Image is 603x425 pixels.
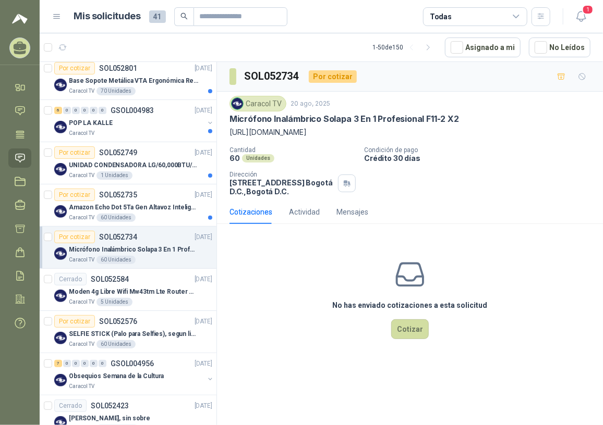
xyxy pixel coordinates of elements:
[149,10,166,23] span: 41
[90,107,98,114] div: 0
[529,37,590,57] button: No Leídos
[69,76,199,86] p: Base Sopote Metálica VTA Ergonómica Retráctil para Portátil
[230,171,334,178] p: Dirección
[69,329,199,339] p: SELFIE STICK (Palo para Selfies), segun link adjunto
[81,360,89,367] div: 0
[54,205,67,218] img: Company Logo
[111,360,154,367] p: GSOL004956
[97,87,136,95] div: 70 Unidades
[364,154,599,162] p: Crédito 30 días
[69,287,199,297] p: Moden 4g Libre Wifi Mw43tm Lte Router Móvil Internet 5ghz
[81,107,89,114] div: 0
[582,5,594,15] span: 1
[97,214,136,222] div: 60 Unidades
[309,70,357,83] div: Por cotizar
[54,315,95,328] div: Por cotizar
[40,311,216,353] a: Por cotizarSOL052576[DATE] Company LogoSELFIE STICK (Palo para Selfies), segun link adjuntoCaraco...
[230,96,286,111] div: Caracol TV
[54,357,214,391] a: 7 0 0 0 0 0 GSOL004956[DATE] Company LogoObsequios Semana de la CulturaCaracol TV
[54,360,62,367] div: 7
[69,382,94,391] p: Caracol TV
[289,206,320,218] div: Actividad
[69,160,199,170] p: UNIDAD CONDENSADORA LG/60,000BTU/220V/R410A: I
[195,190,212,200] p: [DATE]
[242,154,274,162] div: Unidades
[336,206,368,218] div: Mensajes
[63,107,71,114] div: 0
[54,290,67,302] img: Company Logo
[54,62,95,74] div: Por cotizar
[69,298,94,306] p: Caracol TV
[69,245,199,255] p: Micrófono Inalámbrico Solapa 3 En 1 Profesional F11-2 X2
[40,269,216,311] a: CerradoSOL052584[DATE] Company LogoModen 4g Libre Wifi Mw43tm Lte Router Móvil Internet 5ghzCarac...
[69,371,164,381] p: Obsequios Semana de la Cultura
[195,401,212,411] p: [DATE]
[69,214,94,222] p: Caracol TV
[195,359,212,369] p: [DATE]
[291,99,330,109] p: 20 ago, 2025
[230,114,459,124] p: Micrófono Inalámbrico Solapa 3 En 1 Profesional F11-2 X2
[72,107,80,114] div: 0
[69,118,113,128] p: POP LA KALLE
[54,189,95,201] div: Por cotizar
[40,227,216,269] a: Por cotizarSOL052734[DATE] Company LogoMicrófono Inalámbrico Solapa 3 En 1 Profesional F11-2 X2Ca...
[69,171,94,180] p: Caracol TV
[195,274,212,284] p: [DATE]
[230,154,240,162] p: 60
[195,106,212,116] p: [DATE]
[54,374,67,386] img: Company Logo
[99,65,137,72] p: SOL052801
[230,127,590,138] p: [URL][DOMAIN_NAME]
[54,107,62,114] div: 6
[54,79,67,91] img: Company Logo
[445,37,521,57] button: Asignado a mi
[54,146,95,159] div: Por cotizar
[232,98,243,109] img: Company Logo
[230,178,334,196] p: [STREET_ADDRESS] Bogotá D.C. , Bogotá D.C.
[97,256,136,264] div: 60 Unidades
[69,87,94,95] p: Caracol TV
[90,360,98,367] div: 0
[364,146,599,154] p: Condición de pago
[54,332,67,344] img: Company Logo
[54,104,214,137] a: 6 0 0 0 0 0 GSOL004983[DATE] Company LogoPOP LA KALLECaracol TV
[54,231,95,243] div: Por cotizar
[99,149,137,156] p: SOL052749
[195,148,212,158] p: [DATE]
[195,232,212,242] p: [DATE]
[195,317,212,327] p: [DATE]
[99,191,137,198] p: SOL052735
[54,163,67,176] img: Company Logo
[97,340,136,348] div: 60 Unidades
[69,129,94,137] p: Caracol TV
[430,11,452,22] div: Todas
[111,107,154,114] p: GSOL004983
[333,299,488,311] h3: No has enviado cotizaciones a esta solicitud
[372,39,437,56] div: 1 - 50 de 150
[40,142,216,184] a: Por cotizarSOL052749[DATE] Company LogoUNIDAD CONDENSADORA LG/60,000BTU/220V/R410A: ICaracol TV1 ...
[230,206,272,218] div: Cotizaciones
[97,171,132,180] div: 1 Unidades
[99,107,106,114] div: 0
[63,360,71,367] div: 0
[99,360,106,367] div: 0
[195,64,212,73] p: [DATE]
[40,58,216,100] a: Por cotizarSOL052801[DATE] Company LogoBase Sopote Metálica VTA Ergonómica Retráctil para Portáti...
[40,184,216,227] a: Por cotizarSOL052735[DATE] Company LogoAmazon Echo Dot 5Ta Gen Altavoz Inteligente Alexa AzulCara...
[91,276,129,283] p: SOL052584
[72,360,80,367] div: 0
[54,247,67,260] img: Company Logo
[74,9,141,24] h1: Mis solicitudes
[99,318,137,325] p: SOL052576
[69,256,94,264] p: Caracol TV
[99,233,137,241] p: SOL052734
[69,203,199,213] p: Amazon Echo Dot 5Ta Gen Altavoz Inteligente Alexa Azul
[91,402,129,409] p: SOL052423
[69,414,150,423] p: [PERSON_NAME], sin sobre
[54,121,67,133] img: Company Logo
[230,146,356,154] p: Cantidad
[54,273,87,285] div: Cerrado
[391,319,429,339] button: Cotizar
[572,7,590,26] button: 1
[12,12,28,25] img: Logo peakr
